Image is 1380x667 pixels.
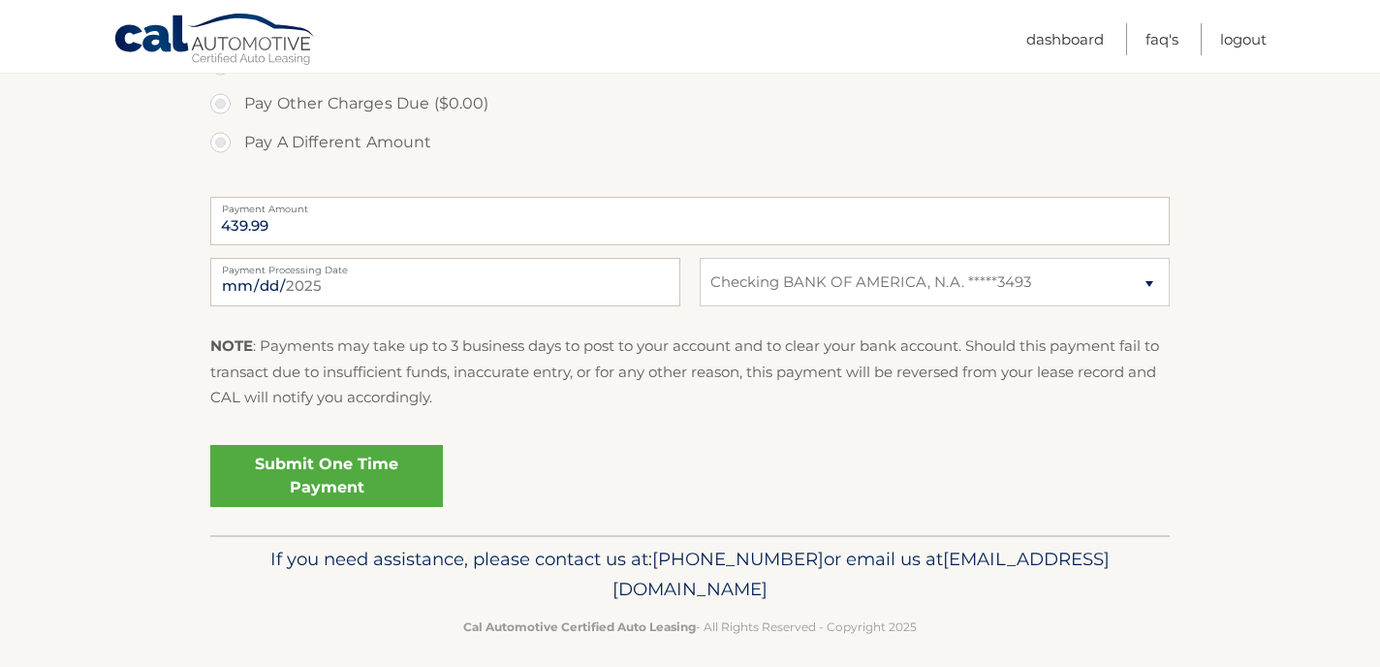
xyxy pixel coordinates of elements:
[210,123,1170,162] label: Pay A Different Amount
[1220,23,1267,55] a: Logout
[223,617,1157,637] p: - All Rights Reserved - Copyright 2025
[210,197,1170,245] input: Payment Amount
[652,548,824,570] span: [PHONE_NUMBER]
[210,336,253,355] strong: NOTE
[210,197,1170,212] label: Payment Amount
[223,544,1157,606] p: If you need assistance, please contact us at: or email us at
[210,258,680,273] label: Payment Processing Date
[463,619,696,634] strong: Cal Automotive Certified Auto Leasing
[1026,23,1104,55] a: Dashboard
[210,445,443,507] a: Submit One Time Payment
[210,258,680,306] input: Payment Date
[1145,23,1178,55] a: FAQ's
[210,333,1170,410] p: : Payments may take up to 3 business days to post to your account and to clear your bank account....
[210,84,1170,123] label: Pay Other Charges Due ($0.00)
[113,13,317,69] a: Cal Automotive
